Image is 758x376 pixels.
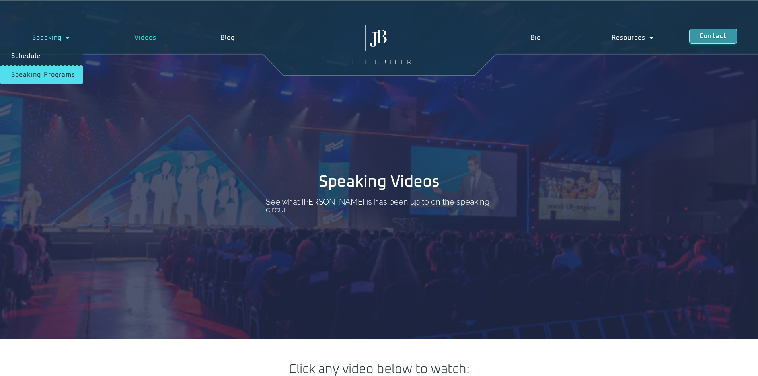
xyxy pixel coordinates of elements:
[576,29,689,47] a: Resources
[189,29,267,47] a: Blog
[495,29,576,47] a: Bio
[319,174,440,190] h1: Speaking Videos
[689,29,737,44] a: Contact
[266,198,493,214] p: See what [PERSON_NAME] is has been up to on the speaking circuit.
[56,363,702,376] h2: Click any video below to watch:
[495,29,689,47] nav: Menu
[700,33,727,39] span: Contact
[102,29,189,47] a: Videos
